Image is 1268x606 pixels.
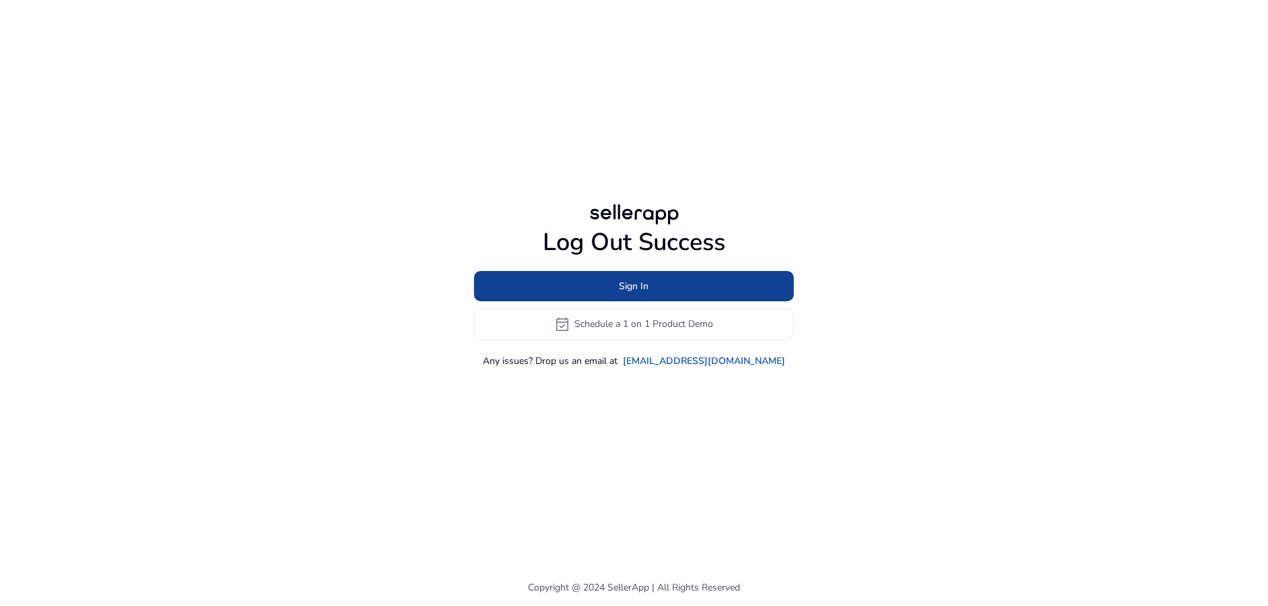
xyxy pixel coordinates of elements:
[474,271,794,301] button: Sign In
[620,279,649,293] span: Sign In
[483,354,618,368] p: Any issues? Drop us an email at
[474,228,794,257] h1: Log Out Success
[555,316,571,332] span: event_available
[474,308,794,340] button: event_availableSchedule a 1 on 1 Product Demo
[623,354,785,368] a: [EMAIL_ADDRESS][DOMAIN_NAME]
